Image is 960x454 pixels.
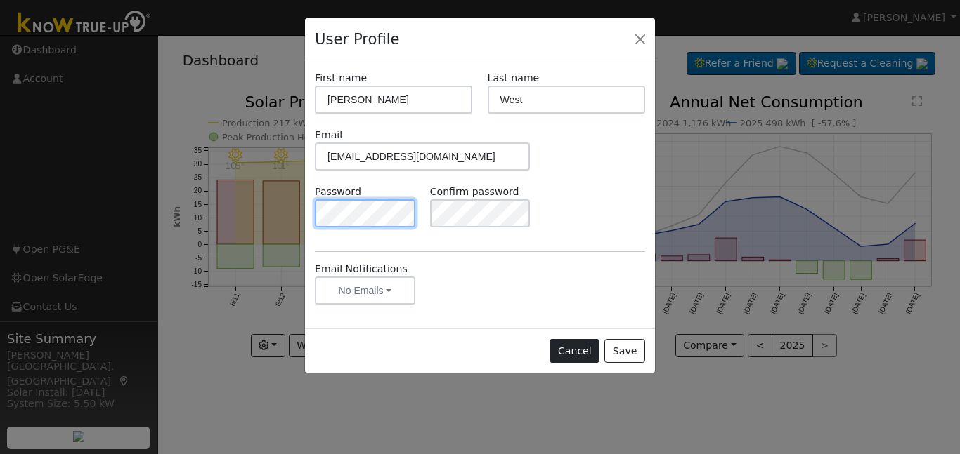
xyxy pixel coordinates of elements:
[315,276,415,305] button: No Emails
[315,71,367,86] label: First name
[604,339,645,363] button: Save
[430,185,519,199] label: Confirm password
[315,28,399,51] h4: User Profile
[315,128,342,142] label: Email
[315,185,361,199] label: Password
[550,339,599,363] button: Cancel
[315,262,408,276] label: Email Notifications
[488,71,540,86] label: Last name
[630,29,650,48] button: Close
